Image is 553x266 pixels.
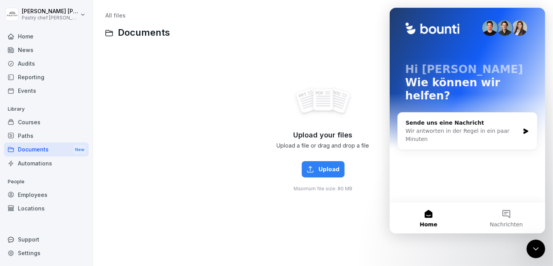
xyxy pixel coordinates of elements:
a: Paths [4,129,89,143]
span: Upload [319,165,340,174]
div: New [73,145,86,154]
div: Documents [4,143,89,157]
a: Employees [4,188,89,202]
a: Reporting [4,70,89,84]
a: Home [4,30,89,43]
a: News [4,43,89,57]
a: Courses [4,115,89,129]
a: Audits [4,57,89,70]
span: Upload a file or drag and drop a file [277,143,369,149]
div: Support [4,233,89,246]
span: Documents [118,27,170,38]
a: Events [4,84,89,97]
span: Upload your files [294,131,353,139]
p: People [4,176,89,188]
span: Maximum file size: 80 MB [294,185,352,192]
p: Pastry chef [PERSON_NAME] y Cocina gourmet [22,15,79,21]
p: Library [4,103,89,115]
a: DocumentsNew [4,143,89,157]
iframe: Intercom live chat [527,240,545,258]
a: Automations [4,156,89,170]
a: All files [105,12,126,19]
iframe: Intercom live chat [390,8,545,233]
a: Settings [4,246,89,260]
a: Locations [4,202,89,215]
p: [PERSON_NAME] [PERSON_NAME] [22,8,79,15]
button: Upload [302,161,345,177]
